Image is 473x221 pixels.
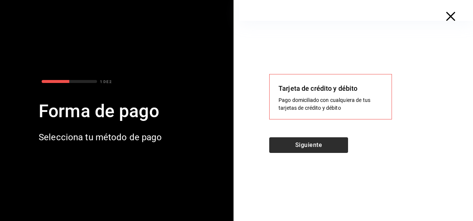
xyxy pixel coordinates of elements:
div: 1 DE 2 [100,79,112,84]
div: Selecciona tu método de pago [39,131,162,144]
div: Forma de pago [39,98,162,125]
div: Pago domiciliado con cualquiera de tus tarjetas de crédito y débito [279,96,383,112]
div: Tarjeta de crédito y débito [279,83,383,93]
button: Siguiente [269,137,348,153]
